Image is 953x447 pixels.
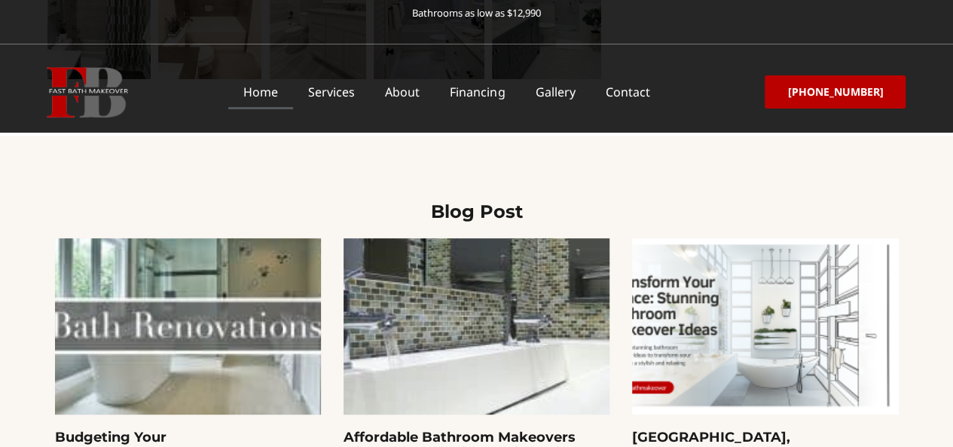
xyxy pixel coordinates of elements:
a: Contact [590,75,664,109]
a: Home [228,75,293,109]
a: Services [293,75,370,109]
a: About [370,75,435,109]
a: Financing [435,75,520,109]
img: Fast Bath Makeover icon [47,67,128,118]
a: Bathroom Remodeling [344,238,609,414]
img: Transform Your Space Stunning Bathroom Makeover Ideas [595,237,934,415]
a: Transform Your Space Stunning Bathroom Makeover Ideas [632,238,898,414]
h3: Blog Post [55,200,899,223]
a: [PHONE_NUMBER] [765,75,906,109]
a: Gallery [520,75,590,109]
img: Bathroom Remodeling [284,237,667,415]
span: [PHONE_NUMBER] [787,87,883,97]
a: Bathroom Remodel [55,238,321,414]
